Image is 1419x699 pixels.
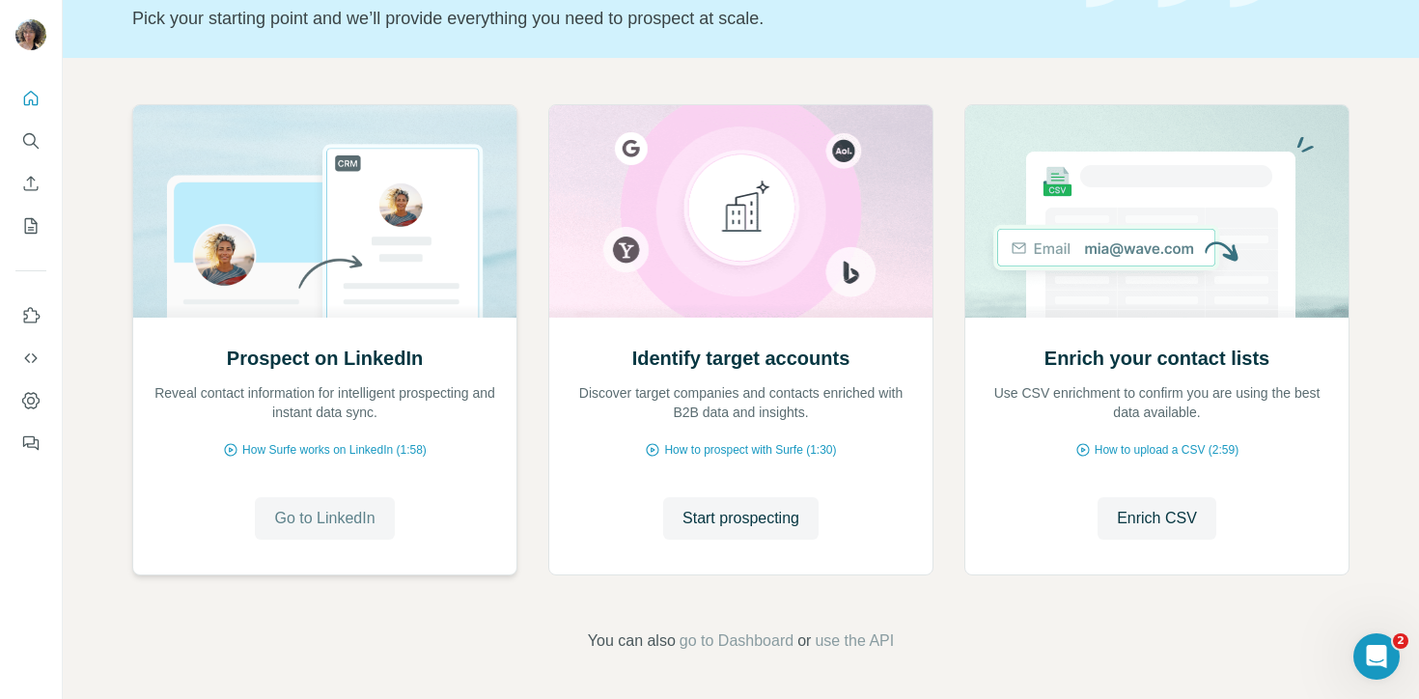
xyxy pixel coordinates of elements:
[682,507,799,530] span: Start prospecting
[15,341,46,376] button: Use Surfe API
[15,209,46,243] button: My lists
[15,426,46,461] button: Feedback
[1117,507,1197,530] span: Enrich CSV
[588,629,676,653] span: You can also
[153,383,497,422] p: Reveal contact information for intelligent prospecting and instant data sync.
[132,105,517,318] img: Prospect on LinkedIn
[569,383,913,422] p: Discover target companies and contacts enriched with B2B data and insights.
[1353,633,1400,680] iframe: Intercom live chat
[680,629,793,653] button: go to Dashboard
[815,629,894,653] button: use the API
[132,5,1063,32] p: Pick your starting point and we’ll provide everything you need to prospect at scale.
[1393,633,1408,649] span: 2
[15,383,46,418] button: Dashboard
[255,497,394,540] button: Go to LinkedIn
[1044,345,1269,372] h2: Enrich your contact lists
[548,105,933,318] img: Identify target accounts
[985,383,1329,422] p: Use CSV enrichment to confirm you are using the best data available.
[15,298,46,333] button: Use Surfe on LinkedIn
[797,629,811,653] span: or
[1098,497,1216,540] button: Enrich CSV
[1095,441,1238,459] span: How to upload a CSV (2:59)
[274,507,375,530] span: Go to LinkedIn
[632,345,850,372] h2: Identify target accounts
[242,441,427,459] span: How Surfe works on LinkedIn (1:58)
[15,166,46,201] button: Enrich CSV
[964,105,1349,318] img: Enrich your contact lists
[15,124,46,158] button: Search
[15,19,46,50] img: Avatar
[227,345,423,372] h2: Prospect on LinkedIn
[15,81,46,116] button: Quick start
[664,441,836,459] span: How to prospect with Surfe (1:30)
[663,497,819,540] button: Start prospecting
